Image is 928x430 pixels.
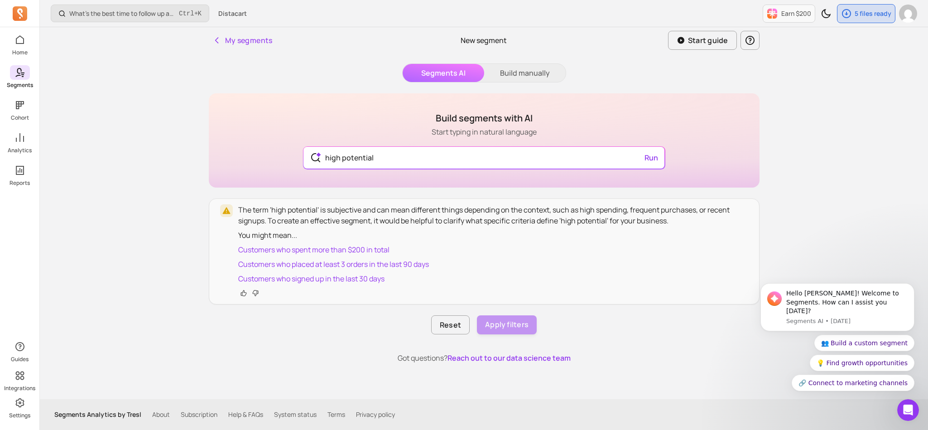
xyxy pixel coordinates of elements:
[238,230,748,241] p: You might mean...
[198,10,202,17] kbd: K
[218,9,247,18] span: Distacart
[7,82,33,89] p: Segments
[747,277,928,406] iframe: Intercom notifications message
[152,410,170,419] a: About
[817,5,835,23] button: Toggle dark mode
[899,5,917,23] img: avatar
[461,35,507,46] p: New segment
[356,410,395,419] a: Privacy policy
[12,49,28,56] p: Home
[897,399,919,421] iframe: Intercom live chat
[10,338,30,365] button: Guides
[9,412,30,419] p: Settings
[477,315,537,334] button: Apply filters
[181,410,217,419] a: Subscription
[51,5,209,22] button: What’s the best time to follow up after a first order?Ctrl+K
[11,356,29,363] p: Guides
[69,9,175,18] p: What’s the best time to follow up after a first order?
[179,9,202,18] span: +
[213,5,252,22] button: Distacart
[228,410,263,419] a: Help & FAQs
[238,273,385,284] button: Customers who signed up in the last 30 days
[11,114,29,121] p: Cohort
[403,64,484,82] button: Segments AI
[484,64,566,82] button: Build manually
[238,204,748,226] p: The term 'high potential' is subjective and can mean different things depending on the context, s...
[8,147,32,154] p: Analytics
[179,9,194,18] kbd: Ctrl
[688,35,728,46] p: Start guide
[209,31,276,49] button: My segments
[318,147,650,169] input: Search from prebuilt segments or create your own starting with “Customers who” ...
[763,5,815,23] button: Earn $200
[855,9,891,18] p: 5 files ready
[447,353,571,363] button: Reach out to our data science team
[837,4,895,23] button: 5 files ready
[781,9,811,18] p: Earn $200
[238,244,389,255] button: Customers who spent more than $200 in total
[4,385,35,392] p: Integrations
[54,410,141,419] p: Segments Analytics by Tresl
[10,179,30,187] p: Reports
[209,353,760,363] p: Got questions?
[668,31,737,50] button: Start guide
[327,410,345,419] a: Terms
[432,112,537,125] h1: Build segments with AI
[274,410,317,419] a: System status
[432,126,537,137] p: Start typing in natural language
[641,149,662,167] button: Run
[238,259,429,270] button: Customers who placed at least 3 orders in the last 90 days
[431,315,470,334] button: Reset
